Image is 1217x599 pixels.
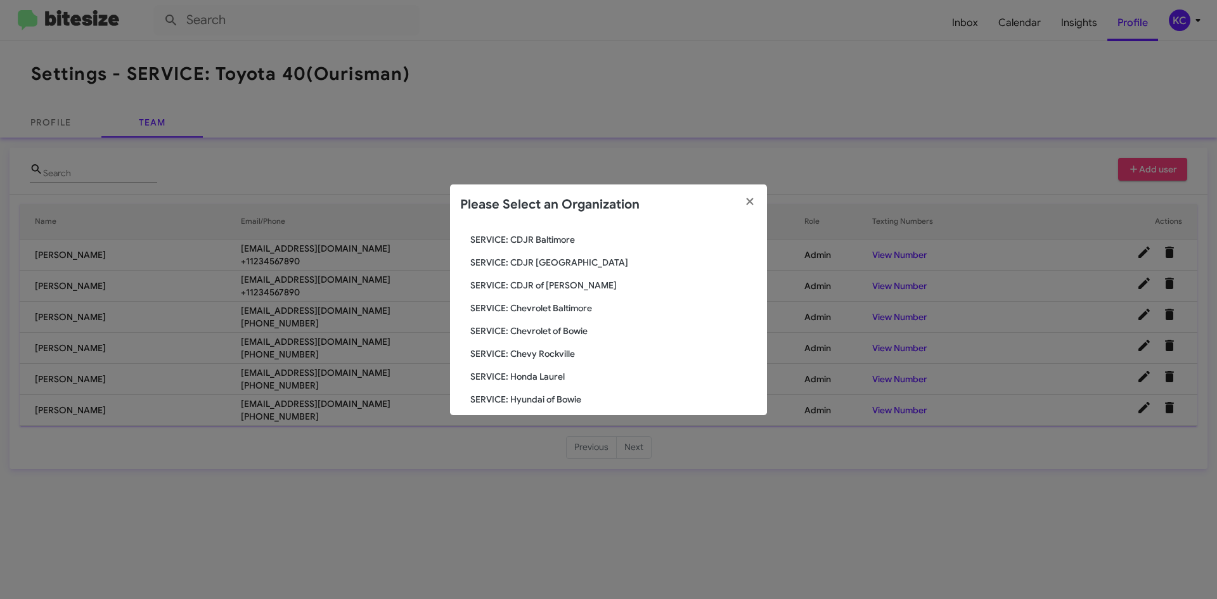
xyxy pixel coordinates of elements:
h2: Please Select an Organization [460,195,640,215]
span: SERVICE: Chevrolet of Bowie [470,325,757,337]
span: SERVICE: Chevy Rockville [470,347,757,360]
span: SERVICE: Chevrolet Baltimore [470,302,757,314]
span: SERVICE: CDJR Baltimore [470,233,757,246]
span: SERVICE: CDJR [GEOGRAPHIC_DATA] [470,256,757,269]
span: SERVICE: Honda Laurel [470,370,757,383]
span: SERVICE: Hyundai of Bowie [470,393,757,406]
span: SERVICE: CDJR of [PERSON_NAME] [470,279,757,292]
